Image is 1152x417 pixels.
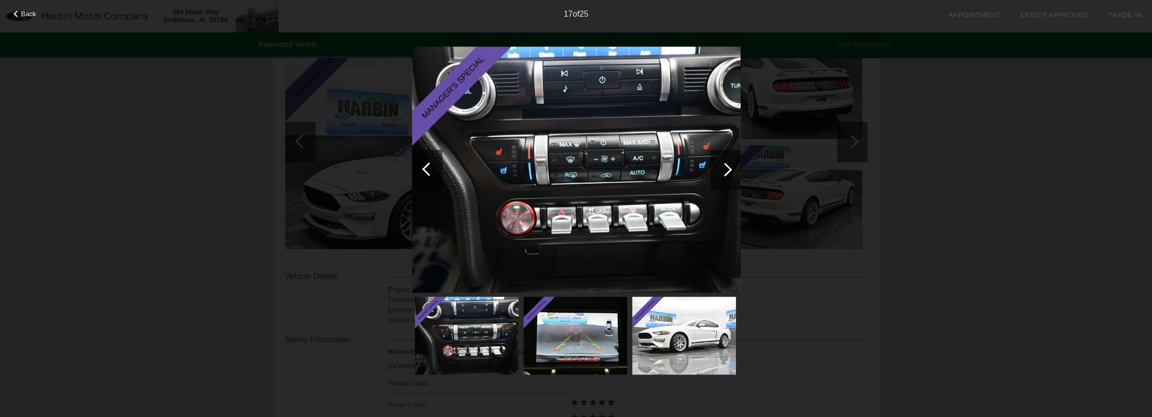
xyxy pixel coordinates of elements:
[564,10,573,18] span: 17
[414,297,518,375] img: 732199ba76a5fb8e50df61abdd91be37x.jpg
[948,11,1000,19] a: Appointment
[632,297,735,375] img: dc29f1f8bda49913b7f70e627297eb17x.jpg
[579,10,588,18] span: 25
[412,47,741,293] img: 732199ba76a5fb8e50df61abdd91be37x.jpg
[523,297,627,375] img: a219f44019717e458b5c48863889b103x.jpg
[1020,11,1088,19] a: Credit Approved
[1108,11,1142,19] a: Trade-In
[21,10,36,18] span: Back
